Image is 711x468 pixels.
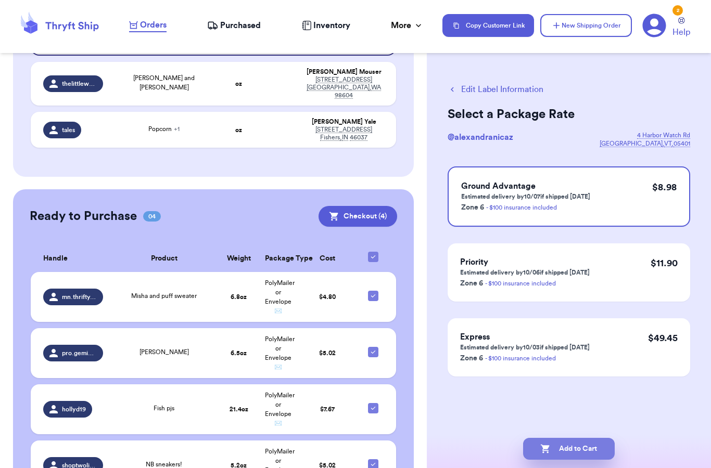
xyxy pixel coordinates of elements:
[62,126,75,134] span: tales
[652,180,677,194] p: $ 8.98
[235,127,242,133] strong: oz
[62,405,86,413] span: hollyd19
[62,293,97,301] span: mn.thrifty.mama
[485,355,556,361] a: - $100 insurance included
[642,14,666,37] a: 2
[461,192,590,201] p: Estimated delivery by 10/07 if shipped [DATE]
[62,349,97,357] span: pro.gemini23
[448,106,690,123] h2: Select a Package Rate
[460,343,590,352] p: Estimated delivery by 10/03 if shipped [DATE]
[235,81,242,87] strong: oz
[672,26,690,38] span: Help
[304,68,384,76] div: [PERSON_NAME] Mouser
[140,19,167,31] span: Orders
[460,258,488,266] span: Priority
[523,438,615,460] button: Add to Cart
[219,245,259,272] th: Weight
[109,245,219,272] th: Product
[540,14,632,37] button: New Shipping Order
[319,294,336,300] span: $ 4.80
[460,280,483,287] span: Zone 6
[313,19,350,32] span: Inventory
[230,406,248,412] strong: 21.4 oz
[461,204,484,211] span: Zone 6
[265,392,295,426] span: PolyMailer or Envelope ✉️
[448,133,513,141] span: @ alexandranicaz
[298,245,357,272] th: Cost
[259,245,298,272] th: Package Type
[672,17,690,38] a: Help
[220,19,261,32] span: Purchased
[207,19,261,32] a: Purchased
[460,355,483,362] span: Zone 6
[265,280,295,314] span: PolyMailer or Envelope ✉️
[485,280,556,287] a: - $100 insurance included
[174,126,180,132] span: + 1
[129,19,167,32] a: Orders
[131,293,197,299] span: Misha and puff sweater
[319,206,397,227] button: Checkout (4)
[30,208,137,225] h2: Ready to Purchase
[154,405,174,411] span: Fish pjs
[302,19,350,32] a: Inventory
[304,118,384,126] div: [PERSON_NAME] Yale
[461,182,536,190] span: Ground Advantage
[148,126,180,132] span: Popcorn
[460,268,590,277] p: Estimated delivery by 10/06 if shipped [DATE]
[442,14,534,37] button: Copy Customer Link
[43,253,68,264] span: Handle
[265,336,295,370] span: PolyMailer or Envelope ✉️
[146,461,182,467] span: NB sneakers!
[62,80,97,88] span: thelittlewardrobethrift
[143,211,161,222] span: 04
[460,333,490,341] span: Express
[139,349,189,355] span: [PERSON_NAME]
[320,406,335,412] span: $ 7.67
[651,256,678,270] p: $ 11.90
[448,83,543,96] button: Edit Label Information
[231,350,247,356] strong: 6.5 oz
[648,331,678,345] p: $ 49.45
[319,350,336,356] span: $ 5.02
[391,19,424,32] div: More
[672,5,683,16] div: 2
[486,204,557,211] a: - $100 insurance included
[133,75,195,90] span: [PERSON_NAME] and [PERSON_NAME]
[231,294,247,300] strong: 6.8 oz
